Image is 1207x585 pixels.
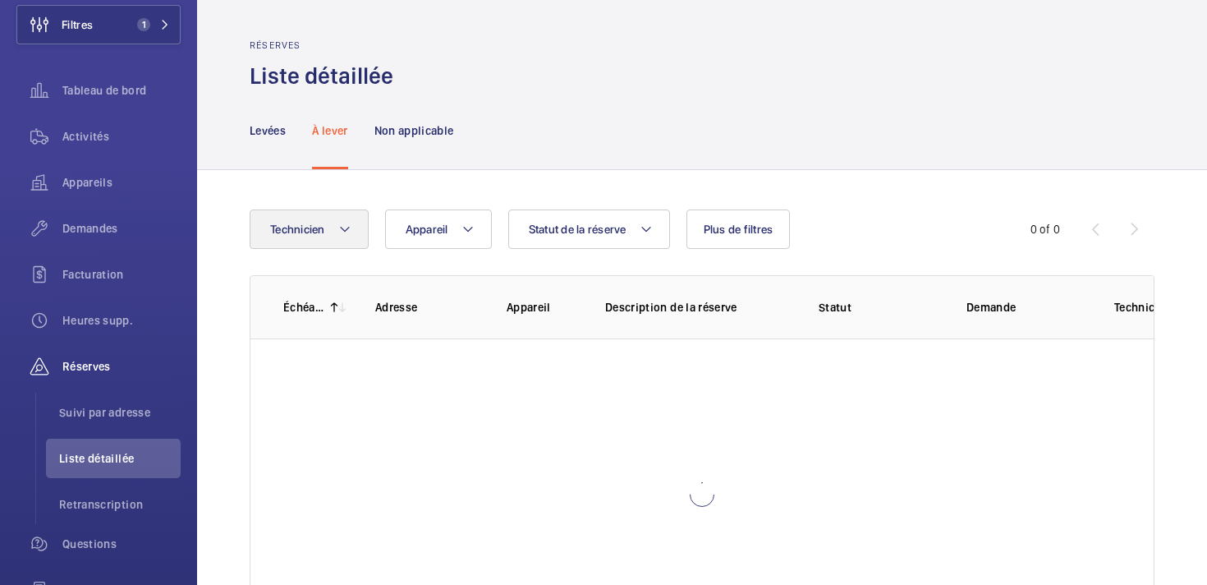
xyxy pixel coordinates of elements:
[385,210,492,249] button: Appareil
[59,450,181,467] span: Liste détaillée
[374,122,454,139] p: Non applicable
[62,16,93,33] span: Filtres
[966,299,1088,316] p: Demande
[250,122,286,139] p: Levées
[137,18,150,31] span: 1
[529,223,626,236] span: Statut de la réserve
[62,128,181,145] span: Activités
[375,299,480,316] p: Adresse
[605,299,792,316] p: Description de la réserve
[508,210,670,249] button: Statut de la réserve
[16,5,181,44] button: Filtres1
[312,122,347,139] p: À lever
[406,223,448,236] span: Appareil
[250,39,403,51] h2: Réserves
[62,220,181,237] span: Demandes
[59,496,181,513] span: Retranscription
[283,299,324,316] p: Échéance
[704,223,773,236] span: Plus de filtres
[62,174,181,191] span: Appareils
[62,266,181,283] span: Facturation
[59,404,181,421] span: Suivi par adresse
[62,312,181,329] span: Heures supp.
[62,82,181,99] span: Tableau de bord
[250,210,369,249] button: Technicien
[250,61,403,91] h1: Liste détaillée
[270,223,325,236] span: Technicien
[686,210,791,249] button: Plus de filtres
[507,299,579,316] p: Appareil
[819,299,940,316] p: Statut
[62,536,181,552] span: Questions
[62,358,181,375] span: Réserves
[1030,221,1060,237] div: 0 of 0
